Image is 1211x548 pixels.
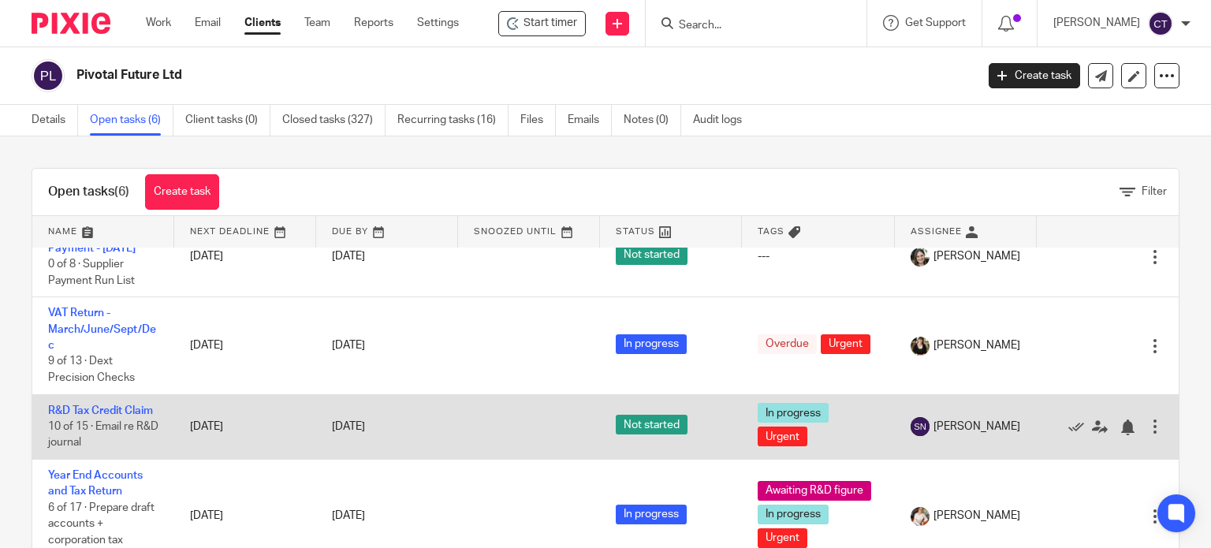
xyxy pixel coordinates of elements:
p: [PERSON_NAME] [1053,15,1140,31]
a: Work [146,15,171,31]
span: 10 of 15 · Email re R&D journal [48,421,158,449]
a: Team [304,15,330,31]
a: Files [520,105,556,136]
a: Reports [354,15,393,31]
span: Not started [616,415,687,434]
a: VAT Return - March/June/Sept/Dec [48,308,156,351]
span: In progress [616,334,687,354]
a: Closed tasks (327) [282,105,386,136]
img: svg%3E [1148,11,1173,36]
span: In progress [616,505,687,524]
div: Pivotal Future Ltd [498,11,586,36]
a: Open tasks (6) [90,105,173,136]
a: Create task [989,63,1080,88]
span: Overdue [758,334,817,354]
a: Client tasks (0) [185,105,270,136]
a: Settings [417,15,459,31]
span: Urgent [758,427,807,446]
td: [DATE] [174,216,316,297]
a: Email [195,15,221,31]
a: Create task [145,174,219,210]
span: 0 of 8 · Supplier Payment Run List [48,259,135,287]
span: Tags [758,227,784,236]
h1: Open tasks [48,184,129,200]
span: [DATE] [332,252,365,263]
span: 9 of 13 · Dext Precision Checks [48,356,135,384]
span: [PERSON_NAME] [933,419,1020,434]
span: Urgent [821,334,870,354]
span: [DATE] [332,510,365,521]
span: [PERSON_NAME] [933,248,1020,264]
span: Start timer [524,15,577,32]
td: [DATE] [174,394,316,459]
a: Year End Accounts and Tax Return [48,470,143,497]
img: svg%3E [911,417,930,436]
div: --- [758,248,879,264]
span: [PERSON_NAME] [933,337,1020,353]
span: [DATE] [332,421,365,432]
span: Snoozed Until [474,227,557,236]
a: Details [32,105,78,136]
span: Not started [616,245,687,265]
td: [DATE] [174,297,316,394]
img: Pixie [32,13,110,34]
span: [DATE] [332,340,365,351]
span: Status [616,227,655,236]
img: Helen%20Campbell.jpeg [911,337,930,356]
input: Search [677,19,819,33]
a: Clients [244,15,281,31]
a: Notes (0) [624,105,681,136]
span: Filter [1142,186,1167,197]
span: Awaiting R&D figure [758,481,871,501]
a: Recurring tasks (16) [397,105,509,136]
span: Get Support [905,17,966,28]
span: [PERSON_NAME] [933,508,1020,524]
span: Urgent [758,528,807,548]
a: Emails [568,105,612,136]
img: barbara-raine-.jpg [911,248,930,267]
a: R&D Tax Credit Claim [48,405,153,416]
span: (6) [114,185,129,198]
span: In progress [758,403,829,423]
span: In progress [758,505,829,524]
img: Kayleigh%20Henson.jpeg [911,507,930,526]
a: Audit logs [693,105,754,136]
h2: Pivotal Future Ltd [76,67,788,84]
img: svg%3E [32,59,65,92]
a: Mark as done [1068,419,1092,434]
